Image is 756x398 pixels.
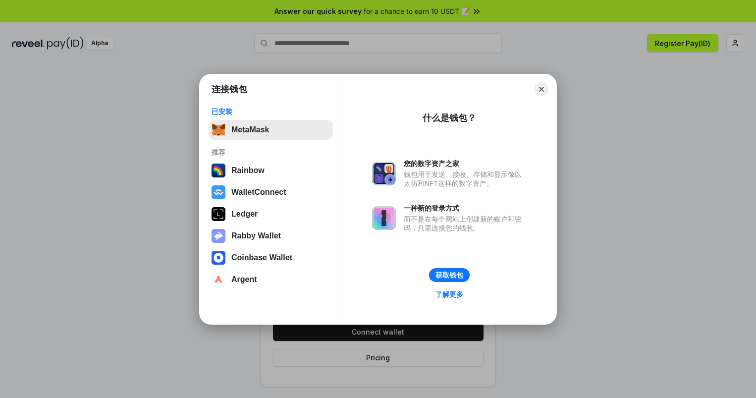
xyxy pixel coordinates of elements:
button: Close [535,82,548,96]
div: 获取钱包 [435,271,463,280]
div: Ledger [231,210,258,219]
div: 钱包用于发送、接收、存储和显示像以太坊和NFT这样的数字资产。 [404,170,527,188]
img: svg+xml,%3Csvg%20width%3D%22120%22%20height%3D%22120%22%20viewBox%3D%220%200%20120%20120%22%20fil... [212,164,225,177]
button: Argent [209,270,333,289]
div: 一种新的登录方式 [404,204,527,213]
img: svg+xml,%3Csvg%20fill%3D%22none%22%20height%3D%2233%22%20viewBox%3D%220%200%2035%2033%22%20width%... [212,123,225,137]
div: MetaMask [231,125,269,134]
img: svg+xml,%3Csvg%20xmlns%3D%22http%3A%2F%2Fwww.w3.org%2F2000%2Fsvg%22%20fill%3D%22none%22%20viewBox... [372,162,396,185]
button: MetaMask [209,120,333,140]
img: svg+xml,%3Csvg%20xmlns%3D%22http%3A%2F%2Fwww.w3.org%2F2000%2Fsvg%22%20fill%3D%22none%22%20viewBox... [372,206,396,230]
img: svg+xml,%3Csvg%20width%3D%2228%22%20height%3D%2228%22%20viewBox%3D%220%200%2028%2028%22%20fill%3D... [212,251,225,265]
div: Coinbase Wallet [231,253,292,262]
div: Rabby Wallet [231,231,281,240]
div: 什么是钱包？ [423,112,476,124]
h1: 连接钱包 [212,83,247,95]
button: Rabby Wallet [209,226,333,246]
button: Coinbase Wallet [209,248,333,268]
div: 而不是在每个网站上创建新的账户和密码，只需连接您的钱包。 [404,215,527,232]
div: 了解更多 [435,290,463,299]
div: 您的数字资产之家 [404,159,527,168]
div: 推荐 [212,148,330,157]
a: 了解更多 [430,288,469,301]
img: svg+xml,%3Csvg%20xmlns%3D%22http%3A%2F%2Fwww.w3.org%2F2000%2Fsvg%22%20fill%3D%22none%22%20viewBox... [212,229,225,243]
button: WalletConnect [209,182,333,202]
button: Ledger [209,204,333,224]
div: 已安装 [212,107,330,116]
button: Rainbow [209,161,333,180]
div: Argent [231,275,257,284]
div: Rainbow [231,166,265,175]
img: svg+xml,%3Csvg%20xmlns%3D%22http%3A%2F%2Fwww.w3.org%2F2000%2Fsvg%22%20width%3D%2228%22%20height%3... [212,207,225,221]
img: svg+xml,%3Csvg%20width%3D%2228%22%20height%3D%2228%22%20viewBox%3D%220%200%2028%2028%22%20fill%3D... [212,273,225,286]
img: svg+xml,%3Csvg%20width%3D%2228%22%20height%3D%2228%22%20viewBox%3D%220%200%2028%2028%22%20fill%3D... [212,185,225,199]
div: WalletConnect [231,188,286,197]
button: 获取钱包 [429,268,470,282]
